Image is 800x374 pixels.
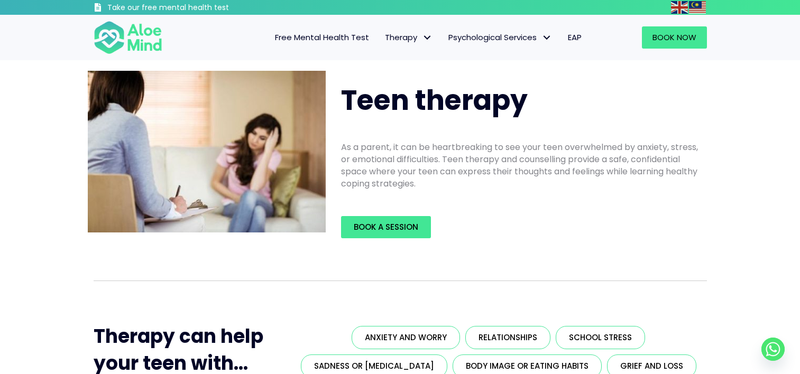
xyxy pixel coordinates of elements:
span: Book a Session [354,221,418,232]
span: Teen therapy [341,81,528,119]
img: teen therapy2 [88,71,326,232]
span: Free Mental Health Test [275,32,369,43]
span: Psychological Services [448,32,552,43]
nav: Menu [176,26,590,49]
a: Malay [689,1,707,13]
img: Aloe mind Logo [94,20,162,55]
a: Take our free mental health test [94,3,286,15]
span: EAP [568,32,582,43]
span: Therapy: submenu [420,30,435,45]
a: Whatsapp [761,338,785,361]
span: Grief and loss [620,360,683,371]
span: Book Now [652,32,696,43]
span: Body image or eating habits [466,360,588,371]
span: Relationships [479,332,537,343]
h3: Take our free mental health test [107,3,286,13]
p: As a parent, it can be heartbreaking to see your teen overwhelmed by anxiety, stress, or emotiona... [341,141,701,190]
span: School stress [569,332,632,343]
a: Relationships [465,326,550,349]
a: Anxiety and worry [352,326,460,349]
span: Psychological Services: submenu [539,30,555,45]
a: Free Mental Health Test [267,26,377,49]
span: Therapy [385,32,433,43]
a: Book Now [642,26,707,49]
a: TherapyTherapy: submenu [377,26,440,49]
a: School stress [556,326,645,349]
img: en [671,1,688,14]
a: EAP [560,26,590,49]
a: Psychological ServicesPsychological Services: submenu [440,26,560,49]
span: Sadness or [MEDICAL_DATA] [314,360,434,371]
img: ms [689,1,706,14]
a: Book a Session [341,216,431,238]
a: English [671,1,689,13]
span: Anxiety and worry [365,332,447,343]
